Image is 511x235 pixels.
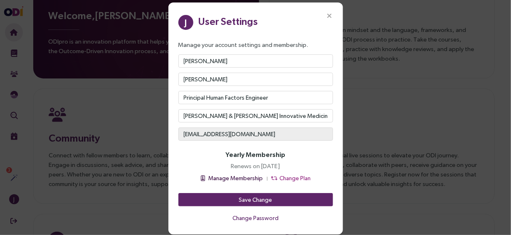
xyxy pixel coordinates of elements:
button: Change Plan [271,173,311,183]
button: Save Change [178,193,333,206]
span: Manage Membership [209,174,263,183]
div: User Settings [198,14,258,29]
span: J [185,15,187,30]
button: Change Password [178,211,333,225]
span: Save Change [239,195,272,204]
span: Change Password [232,213,279,223]
input: Last Name [178,73,333,86]
input: Title [178,91,333,104]
button: Manage Membership [200,173,264,183]
input: Organization [178,109,333,122]
input: First Name [178,54,333,68]
h4: Yearly Membership [226,151,286,159]
p: Renews on [DATE] [231,161,280,171]
p: Manage your account settings and membership. [178,40,333,49]
button: Close [316,2,343,29]
span: Change Plan [280,174,311,183]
